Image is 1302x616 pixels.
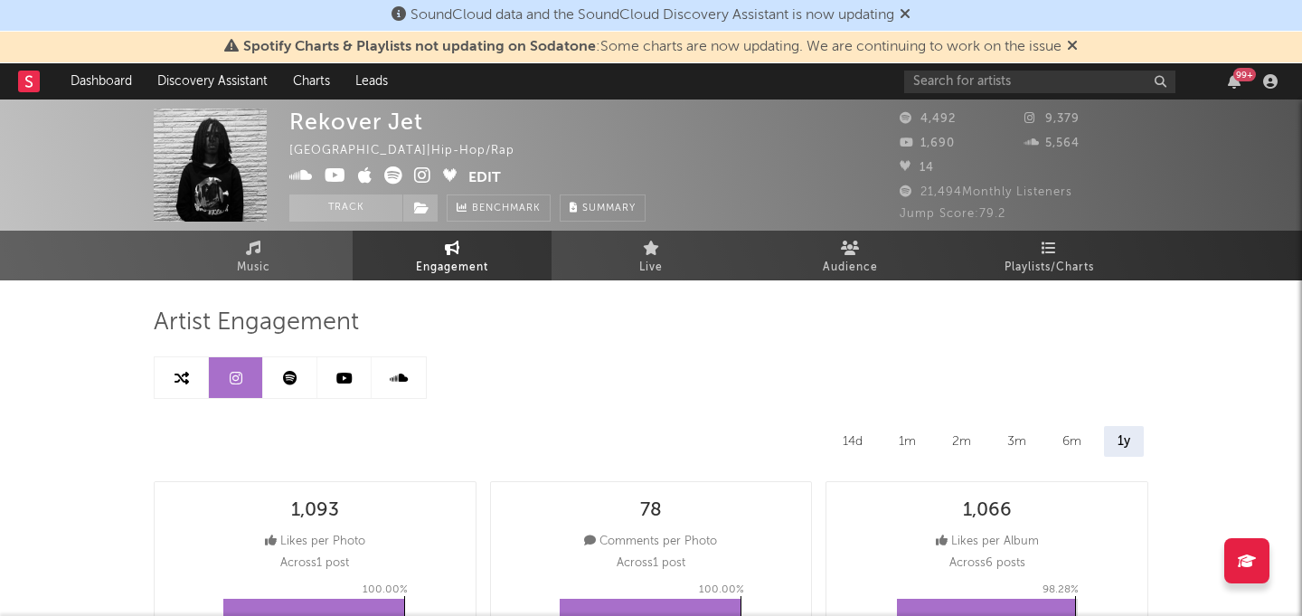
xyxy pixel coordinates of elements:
a: Live [552,231,750,280]
span: Spotify Charts & Playlists not updating on Sodatone [243,40,596,54]
span: : Some charts are now updating. We are continuing to work on the issue [243,40,1061,54]
div: 78 [640,500,662,522]
p: Across 1 post [617,553,685,574]
div: 1,066 [963,500,1012,522]
div: 2m [939,426,985,457]
span: Playlists/Charts [1005,257,1094,279]
a: Benchmark [447,194,551,222]
p: 100.00 % [363,579,408,601]
p: 98.28 % [1043,579,1079,601]
p: 100.00 % [699,579,744,601]
button: 99+ [1228,74,1241,89]
span: 9,379 [1024,113,1080,125]
span: Music [237,257,270,279]
p: Across 1 post [280,553,349,574]
span: 21,494 Monthly Listeners [900,186,1072,198]
span: Benchmark [472,198,541,220]
div: Likes per Album [936,531,1039,553]
span: Engagement [416,257,488,279]
span: Live [639,257,663,279]
a: Audience [750,231,949,280]
div: 1m [885,426,929,457]
span: 4,492 [900,113,956,125]
div: 1y [1104,426,1144,457]
input: Search for artists [904,71,1175,93]
span: Artist Engagement [154,312,359,334]
div: [GEOGRAPHIC_DATA] | Hip-Hop/Rap [289,140,535,162]
span: 14 [900,162,934,174]
span: Dismiss [900,8,910,23]
span: Jump Score: 79.2 [900,208,1005,220]
a: Dashboard [58,63,145,100]
button: Edit [468,166,501,189]
div: Likes per Photo [265,531,365,553]
a: Charts [280,63,343,100]
div: Rekover Jet [289,109,423,135]
span: Dismiss [1067,40,1078,54]
div: 3m [994,426,1040,457]
a: Leads [343,63,401,100]
div: 1,093 [291,500,339,522]
span: SoundCloud data and the SoundCloud Discovery Assistant is now updating [410,8,894,23]
a: Discovery Assistant [145,63,280,100]
div: 6m [1049,426,1095,457]
span: 1,690 [900,137,955,149]
a: Playlists/Charts [949,231,1148,280]
div: 99 + [1233,68,1256,81]
span: Summary [582,204,636,213]
span: 5,564 [1024,137,1080,149]
div: 14d [829,426,876,457]
a: Engagement [353,231,552,280]
div: Comments per Photo [584,531,717,553]
p: Across 6 posts [949,553,1025,574]
a: Music [154,231,353,280]
button: Track [289,194,402,222]
span: Audience [823,257,878,279]
button: Summary [560,194,646,222]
